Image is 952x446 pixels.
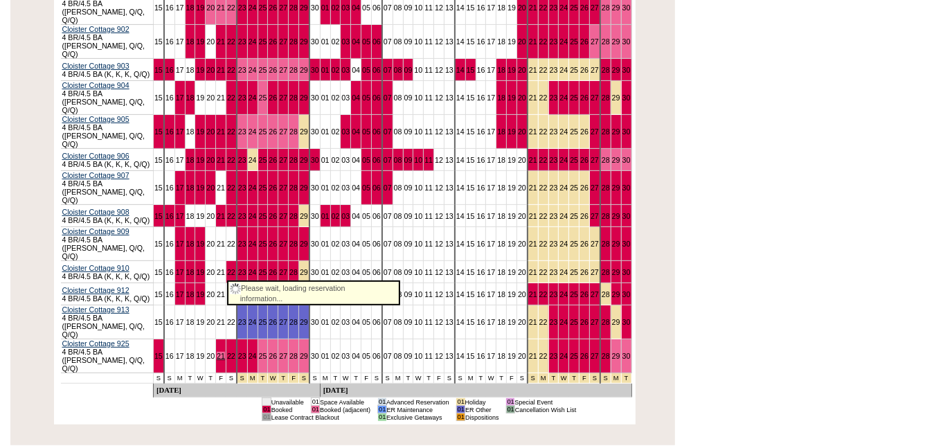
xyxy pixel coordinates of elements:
[424,127,433,136] a: 11
[445,93,453,102] a: 13
[477,156,485,164] a: 16
[259,3,267,12] a: 25
[424,66,433,74] a: 11
[154,127,163,136] a: 15
[456,156,465,164] a: 14
[424,156,433,164] a: 11
[559,127,568,136] a: 24
[321,93,330,102] a: 01
[384,3,392,12] a: 07
[217,184,225,192] a: 21
[154,3,163,12] a: 15
[311,66,319,74] a: 30
[508,66,516,74] a: 19
[414,127,422,136] a: 10
[612,66,620,74] a: 29
[580,66,589,74] a: 26
[176,3,184,12] a: 17
[424,93,433,102] a: 11
[612,156,620,164] a: 29
[321,184,330,192] a: 01
[622,37,631,46] a: 30
[332,93,340,102] a: 02
[602,66,610,74] a: 28
[518,127,526,136] a: 20
[217,127,225,136] a: 21
[550,3,558,12] a: 23
[477,37,485,46] a: 16
[62,152,129,160] a: Cloister Cottage 906
[332,37,340,46] a: 02
[259,66,267,74] a: 25
[622,127,631,136] a: 30
[467,127,475,136] a: 15
[269,156,277,164] a: 26
[622,156,631,164] a: 30
[602,37,610,46] a: 28
[352,93,360,102] a: 04
[435,93,443,102] a: 12
[414,93,422,102] a: 10
[372,66,381,74] a: 06
[352,66,360,74] a: 04
[487,156,495,164] a: 17
[445,37,453,46] a: 13
[217,3,225,12] a: 21
[238,93,246,102] a: 23
[539,37,548,46] a: 22
[591,127,599,136] a: 27
[300,93,308,102] a: 29
[176,37,184,46] a: 17
[289,184,298,192] a: 28
[394,66,402,74] a: 08
[570,66,578,74] a: 25
[259,37,267,46] a: 25
[372,37,381,46] a: 06
[362,3,370,12] a: 05
[529,3,537,12] a: 21
[435,127,443,136] a: 12
[497,66,505,74] a: 18
[414,66,422,74] a: 10
[238,3,246,12] a: 23
[227,184,235,192] a: 22
[279,184,287,192] a: 27
[165,3,174,12] a: 16
[62,62,129,70] a: Cloister Cottage 903
[559,156,568,164] a: 24
[580,156,589,164] a: 26
[62,25,129,33] a: Cloister Cottage 902
[217,156,225,164] a: 21
[539,66,548,74] a: 22
[321,127,330,136] a: 01
[341,156,350,164] a: 03
[612,37,620,46] a: 29
[550,156,558,164] a: 23
[227,37,235,46] a: 22
[300,37,308,46] a: 29
[529,93,537,102] a: 21
[341,127,350,136] a: 03
[279,66,287,74] a: 27
[176,66,184,74] a: 17
[467,3,475,12] a: 15
[165,37,174,46] a: 16
[362,66,370,74] a: 05
[591,156,599,164] a: 27
[435,37,443,46] a: 12
[445,66,453,74] a: 13
[238,37,246,46] a: 23
[456,93,465,102] a: 14
[508,37,516,46] a: 19
[62,171,129,179] a: Cloister Cottage 907
[352,37,360,46] a: 04
[591,37,599,46] a: 27
[196,66,204,74] a: 19
[321,66,330,74] a: 01
[186,3,195,12] a: 18
[477,127,485,136] a: 16
[362,37,370,46] a: 05
[487,3,495,12] a: 17
[289,156,298,164] a: 28
[249,37,257,46] a: 24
